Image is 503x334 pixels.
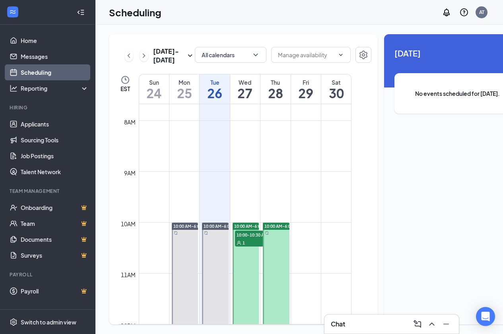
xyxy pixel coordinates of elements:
svg: ChevronUp [427,319,437,329]
span: 10:00 AM-6:00 PM [204,223,239,229]
svg: WorkstreamLogo [9,8,17,16]
a: August 25, 2025 [169,74,199,104]
h3: Chat [331,320,345,328]
span: 10:00 AM-6:00 PM [173,223,209,229]
div: Team Management [10,188,87,194]
button: All calendarsChevronDown [195,47,266,63]
div: Hiring [10,104,87,111]
button: ChevronRight [140,50,148,62]
span: EST [120,85,130,93]
h1: 26 [200,86,229,100]
a: Scheduling [21,64,89,80]
div: Switch to admin view [21,318,76,326]
span: 10:00 AM-6:00 PM [264,223,300,229]
div: 8am [122,118,137,126]
button: ComposeMessage [411,318,424,330]
a: August 24, 2025 [139,74,169,104]
input: Manage availability [278,50,334,59]
a: SurveysCrown [21,247,89,263]
svg: ComposeMessage [413,319,422,329]
svg: ChevronLeft [125,51,133,60]
h1: Scheduling [109,6,161,19]
h1: 28 [260,86,290,100]
div: 11am [119,270,137,279]
a: OnboardingCrown [21,200,89,216]
div: Payroll [10,271,87,278]
svg: ChevronDown [338,52,344,58]
a: August 30, 2025 [321,74,351,104]
a: Settings [355,47,371,64]
h1: 29 [291,86,321,100]
a: August 27, 2025 [230,74,260,104]
svg: SmallChevronDown [185,51,195,60]
div: Reporting [21,84,89,92]
span: 1 [243,240,245,246]
div: 12pm [119,321,137,330]
svg: Settings [10,318,17,326]
div: Wed [230,78,260,86]
a: DocumentsCrown [21,231,89,247]
a: Home [21,33,89,49]
a: Applicants [21,116,89,132]
button: Minimize [440,318,453,330]
div: Mon [169,78,199,86]
a: August 29, 2025 [291,74,321,104]
svg: Sync [265,231,269,235]
svg: Clock [120,75,130,85]
a: TeamCrown [21,216,89,231]
button: ChevronLeft [124,50,133,62]
svg: ChevronRight [140,51,148,60]
svg: Notifications [442,8,451,17]
h1: 24 [139,86,169,100]
a: PayrollCrown [21,283,89,299]
div: Tue [200,78,229,86]
h3: [DATE] - [DATE] [153,47,185,64]
h1: 27 [230,86,260,100]
div: Thu [260,78,290,86]
div: Sat [321,78,351,86]
svg: Settings [359,50,368,60]
div: 9am [122,169,137,177]
div: 10am [119,219,137,228]
a: Job Postings [21,148,89,164]
h1: 25 [169,86,199,100]
a: Sourcing Tools [21,132,89,148]
div: Sun [139,78,169,86]
a: Messages [21,49,89,64]
svg: Sync [204,231,208,235]
div: Fri [291,78,321,86]
button: ChevronUp [425,318,438,330]
svg: Minimize [441,319,451,329]
svg: Sync [174,231,178,235]
a: Talent Network [21,164,89,180]
svg: Collapse [77,8,85,16]
a: August 26, 2025 [200,74,229,104]
span: 10:00 AM-6:00 PM [234,223,270,229]
button: Settings [355,47,371,63]
svg: Analysis [10,84,17,92]
div: Open Intercom Messenger [476,307,495,326]
svg: User [237,241,241,245]
div: AT [479,9,484,16]
a: August 28, 2025 [260,74,290,104]
h1: 30 [321,86,351,100]
svg: ChevronDown [252,51,260,59]
span: 10:00-10:30 AM [235,231,275,239]
svg: QuestionInfo [459,8,469,17]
